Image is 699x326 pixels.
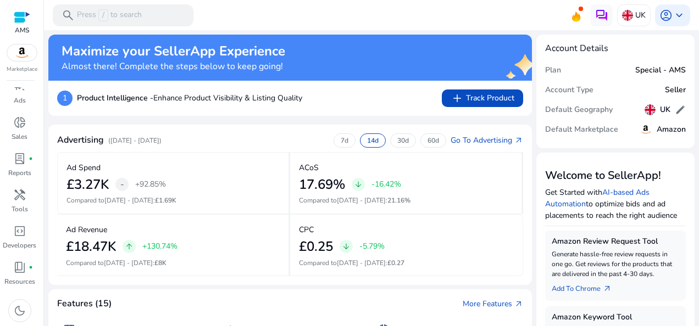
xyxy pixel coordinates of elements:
[62,9,75,22] span: search
[371,181,401,188] p: -16.42%
[7,44,37,61] img: amazon.svg
[135,181,166,188] p: +92.85%
[639,123,652,136] img: amazon.svg
[13,224,26,238] span: code_blocks
[367,136,379,145] p: 14d
[342,242,351,251] span: arrow_downward
[665,86,686,95] h5: Seller
[635,5,646,25] p: UK
[142,243,177,250] p: +130.74%
[13,152,26,165] span: lab_profile
[603,284,612,293] span: arrow_outward
[635,66,686,75] h5: Special - AMS
[451,92,514,105] span: Track Product
[299,239,333,255] h2: £0.25
[545,125,618,134] h5: Default Marketplace
[8,168,31,178] p: Reports
[545,66,561,75] h5: Plan
[428,136,439,145] p: 60d
[98,9,108,21] span: /
[660,105,670,115] h5: UK
[66,195,280,205] p: Compared to :
[514,300,523,308] span: arrow_outward
[545,43,686,54] h4: Account Details
[62,61,285,72] h4: Almost there! Complete the steps below to keep going!
[545,105,613,115] h5: Default Geography
[552,279,620,294] a: Add To Chrome
[12,204,28,214] p: Tools
[57,91,73,106] p: 1
[337,258,386,267] span: [DATE] - [DATE]
[104,258,153,267] span: [DATE] - [DATE]
[299,195,513,205] p: Compared to :
[66,258,280,268] p: Compared to :
[108,136,162,145] p: ([DATE] - [DATE])
[299,177,345,193] h2: 17.69%
[645,104,656,115] img: uk.svg
[13,261,26,274] span: book_4
[66,162,101,173] p: Ad Spend
[552,249,679,279] p: Generate hassle-free review requests in one go. Get reviews for the products that are delivered i...
[659,9,673,22] span: account_circle
[354,180,363,189] span: arrow_downward
[299,224,314,235] p: CPC
[545,187,686,221] p: Get Started with to optimize bids and ad placements to reach the right audience
[66,239,116,255] h2: £18.47K
[7,65,37,74] p: Marketplace
[359,243,385,250] p: -5.79%
[12,132,27,142] p: Sales
[57,135,104,145] h4: Advertising
[387,258,404,267] span: £0.27
[29,156,33,161] span: fiber_manual_record
[552,237,679,246] h5: Amazon Review Request Tool
[673,9,686,22] span: keyboard_arrow_down
[451,134,523,146] a: Go To Advertisingarrow_outward
[552,313,679,322] h5: Amazon Keyword Tool
[154,258,167,267] span: £8K
[13,304,26,317] span: dark_mode
[104,196,153,205] span: [DATE] - [DATE]
[299,258,514,268] p: Compared to :
[397,136,409,145] p: 30d
[337,196,386,205] span: [DATE] - [DATE]
[14,95,26,105] p: Ads
[545,187,650,209] a: AI-based Ads Automation
[451,92,464,105] span: add
[622,10,633,21] img: uk.svg
[442,89,523,107] button: addTrack Product
[3,240,36,250] p: Developers
[62,43,285,59] h2: Maximize your SellerApp Experience
[77,93,153,103] b: Product Intelligence -
[13,80,26,93] span: campaign
[155,196,176,205] span: £1.69K
[299,162,319,173] p: ACoS
[66,224,107,235] p: Ad Revenue
[57,299,112,309] h4: Features (15)
[675,104,686,115] span: edit
[29,265,33,269] span: fiber_manual_record
[4,277,35,286] p: Resources
[66,177,109,193] h2: £3.27K
[545,169,686,182] h3: Welcome to SellerApp!
[463,298,523,310] a: More Featuresarrow_outward
[341,136,348,145] p: 7d
[77,9,142,21] p: Press to search
[13,116,26,129] span: donut_small
[120,178,124,191] span: -
[545,86,593,95] h5: Account Type
[14,25,30,35] p: AMS
[125,242,134,251] span: arrow_upward
[13,188,26,201] span: handyman
[514,136,523,145] span: arrow_outward
[657,125,686,134] h5: Amazon
[387,196,410,205] span: 21.16%
[77,92,302,104] p: Enhance Product Visibility & Listing Quality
